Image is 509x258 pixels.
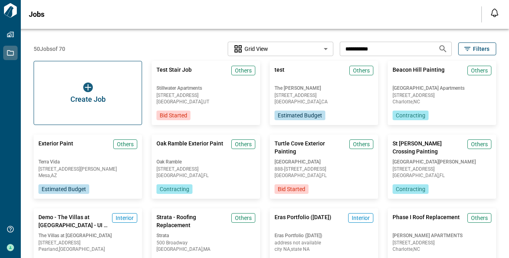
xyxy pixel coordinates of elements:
span: Eras Portfolio ([DATE]) [275,232,373,239]
span: Others [471,140,488,148]
span: 500 Broadway [156,240,255,245]
span: Others [471,214,488,222]
span: [GEOGRAPHIC_DATA] , CA [275,99,373,104]
span: Others [235,67,252,75]
span: Interior [116,214,134,222]
span: Oak Ramble [156,159,255,165]
span: [STREET_ADDRESS] [156,93,255,98]
span: [STREET_ADDRESS] [275,93,373,98]
span: Terra Vida [38,159,137,165]
span: test [275,66,285,82]
span: Others [235,214,252,222]
span: [GEOGRAPHIC_DATA] Apartments [393,85,491,91]
span: [STREET_ADDRESS] [393,167,491,171]
span: Oak Ramble Exterior Paint [156,139,223,155]
span: Contracting [396,111,425,119]
span: Exterior Paint [38,139,73,155]
button: Filters [458,42,496,55]
button: Open notification feed [488,6,501,19]
span: Contracting [160,185,189,193]
span: Strata - Roofing Replacement [156,213,228,229]
span: Eras Portfolio ([DATE]) [275,213,331,229]
span: address not available [275,240,373,245]
span: Bid Started [278,185,305,193]
span: Charlotte , NC [393,99,491,104]
span: Create Job [70,95,106,103]
span: The [PERSON_NAME] [275,85,373,91]
span: Estimated Budget [42,185,86,193]
span: [GEOGRAPHIC_DATA] , FL [275,173,373,178]
span: Pearland , [GEOGRAPHIC_DATA] [38,247,137,252]
span: Mesa , AZ [38,173,137,178]
span: The Villas at [GEOGRAPHIC_DATA] [38,232,137,239]
img: icon button [83,83,93,92]
span: [GEOGRAPHIC_DATA][PERSON_NAME] [393,159,491,165]
span: Grid View [244,45,268,53]
span: Others [117,140,134,148]
span: [GEOGRAPHIC_DATA] [275,159,373,165]
button: Search jobs [435,41,451,57]
span: Interior [352,214,370,222]
span: Charlotte , NC [393,247,491,252]
span: [GEOGRAPHIC_DATA] , MA [156,247,255,252]
span: Contracting [396,185,425,193]
span: St [PERSON_NAME] Crossing Painting [393,139,464,155]
span: Estimated Budget [278,111,322,119]
span: 888-[STREET_ADDRESS] [275,167,373,171]
span: Turtle Cove Exterior Painting [275,139,346,155]
div: Without label [228,41,333,57]
span: Filters [473,45,489,53]
span: Strata [156,232,255,239]
span: [GEOGRAPHIC_DATA] , FL [156,173,255,178]
span: Others [353,67,370,75]
span: Others [235,140,252,148]
span: [STREET_ADDRESS] [393,93,491,98]
span: [STREET_ADDRESS] [38,240,137,245]
span: Stillwater Apartments [156,85,255,91]
span: [STREET_ADDRESS][PERSON_NAME] [38,167,137,171]
span: Others [353,140,370,148]
span: 50 Jobs of 70 [34,45,65,53]
span: [GEOGRAPHIC_DATA] , UT [156,99,255,104]
span: [PERSON_NAME] APARTMENTS [393,232,491,239]
span: Bid Started [160,111,187,119]
span: Phase I Roof Replacement [393,213,460,229]
span: [GEOGRAPHIC_DATA] , FL [393,173,491,178]
span: [STREET_ADDRESS] [393,240,491,245]
span: Test Stair Job [156,66,192,82]
span: Demo - The Villas at [GEOGRAPHIC_DATA] - UI - 2025 [38,213,109,229]
span: Others [471,67,488,75]
span: [STREET_ADDRESS] [156,167,255,171]
span: city NA , state NA [275,247,373,252]
span: Beacon Hill Painting [393,66,445,82]
span: Jobs [29,10,44,18]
